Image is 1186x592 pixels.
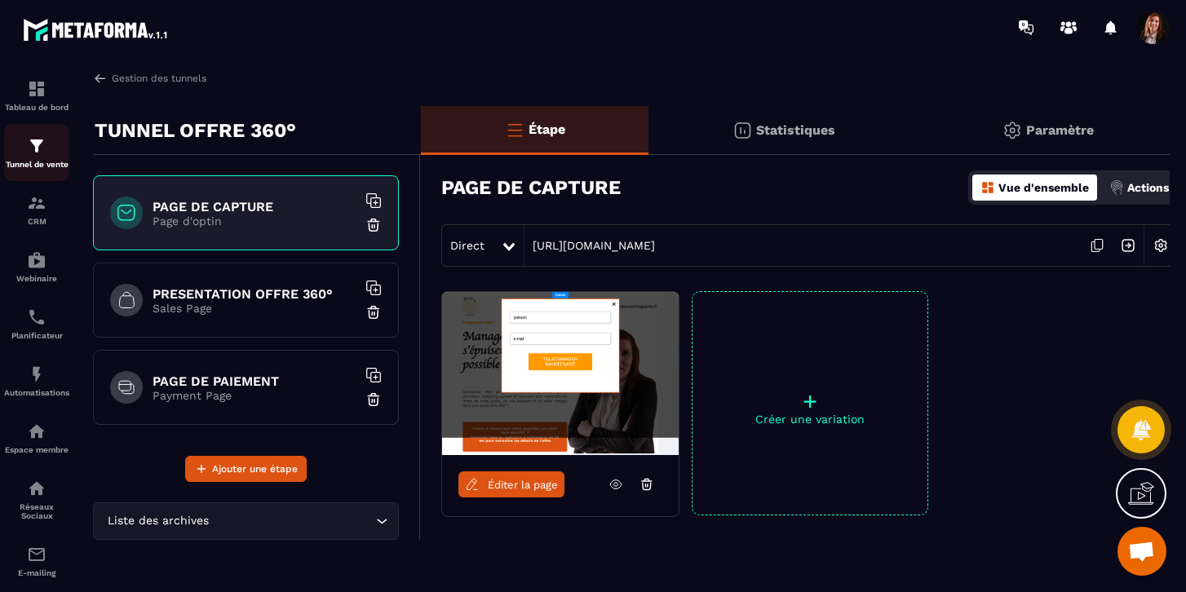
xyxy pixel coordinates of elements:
a: schedulerschedulerPlanificateur [4,295,69,352]
p: Webinaire [4,274,69,283]
a: automationsautomationsAutomatisations [4,352,69,409]
p: Paramètre [1026,122,1094,138]
input: Search for option [212,512,372,530]
p: Tunnel de vente [4,160,69,169]
p: Créer une variation [693,413,927,426]
p: CRM [4,217,69,226]
img: automations [27,250,46,270]
div: Search for option [93,502,399,540]
button: Ajouter une étape [185,456,307,482]
img: actions.d6e523a2.png [1109,180,1124,195]
img: automations [27,364,46,384]
p: Payment Page [153,389,356,402]
h3: PAGE DE CAPTURE [441,176,621,199]
a: formationformationCRM [4,181,69,238]
a: Ouvrir le chat [1117,527,1166,576]
p: + [693,390,927,413]
p: Statistiques [756,122,835,138]
img: arrow [93,71,108,86]
img: email [27,545,46,564]
img: formation [27,193,46,213]
img: formation [27,79,46,99]
p: Actions [1127,181,1169,194]
p: TUNNEL OFFRE 360° [95,114,296,147]
h6: PAGE DE CAPTURE [153,199,356,214]
p: E-mailing [4,568,69,577]
img: arrow-next.bcc2205e.svg [1113,230,1144,261]
img: trash [365,304,382,320]
h6: PRESENTATION OFFRE 360° [153,286,356,302]
img: dashboard-orange.40269519.svg [980,180,995,195]
p: Vue d'ensemble [998,181,1089,194]
img: social-network [27,479,46,498]
img: setting-w.858f3a88.svg [1145,230,1176,261]
span: Ajouter une étape [212,461,298,477]
p: Étape [529,121,565,137]
p: Sales Page [153,302,356,315]
p: Page d'optin [153,214,356,228]
img: image [442,292,679,455]
img: automations [27,422,46,441]
img: logo [23,15,170,44]
img: stats.20deebd0.svg [732,121,752,140]
span: Direct [450,239,485,252]
img: formation [27,136,46,156]
a: Éditer la page [458,471,564,497]
p: Tableau de bord [4,103,69,112]
img: trash [365,391,382,408]
a: formationformationTableau de bord [4,67,69,124]
a: automationsautomationsWebinaire [4,238,69,295]
p: Planificateur [4,331,69,340]
span: Liste des archives [104,512,212,530]
a: formationformationTunnel de vente [4,124,69,181]
h6: PAGE DE PAIEMENT [153,373,356,389]
a: [URL][DOMAIN_NAME] [524,239,655,252]
img: setting-gr.5f69749f.svg [1002,121,1022,140]
a: automationsautomationsEspace membre [4,409,69,466]
p: Espace membre [4,445,69,454]
img: trash [365,217,382,233]
a: social-networksocial-networkRéseaux Sociaux [4,466,69,532]
a: Gestion des tunnels [93,71,206,86]
img: bars-o.4a397970.svg [505,120,524,139]
p: Automatisations [4,388,69,397]
img: scheduler [27,307,46,327]
span: Éditer la page [488,479,558,491]
p: Réseaux Sociaux [4,502,69,520]
a: emailemailE-mailing [4,532,69,590]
